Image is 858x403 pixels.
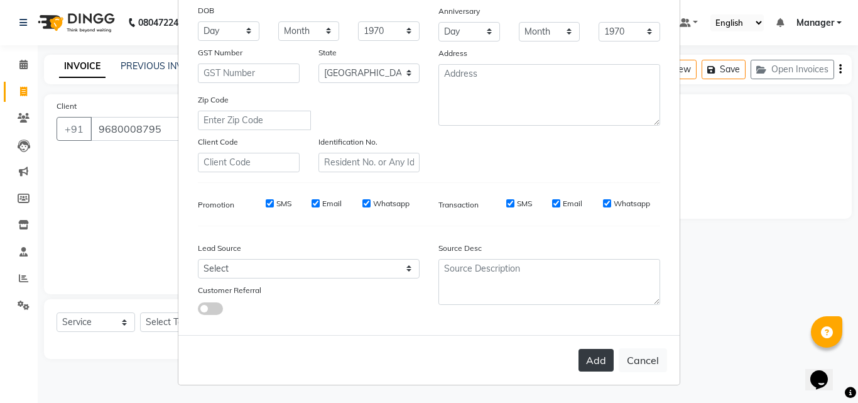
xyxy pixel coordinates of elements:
label: Transaction [438,199,479,211]
label: GST Number [198,47,242,58]
label: Promotion [198,199,234,211]
label: State [318,47,337,58]
input: Resident No. or Any Id [318,153,420,172]
label: Anniversary [438,6,480,17]
label: Lead Source [198,243,241,254]
label: Client Code [198,136,238,148]
label: Whatsapp [614,198,650,209]
iframe: chat widget [805,353,845,390]
input: GST Number [198,63,300,83]
label: Email [322,198,342,209]
label: Address [438,48,467,59]
label: Whatsapp [373,198,410,209]
label: SMS [276,198,291,209]
button: Cancel [619,348,667,372]
label: Zip Code [198,94,229,106]
input: Client Code [198,153,300,172]
label: Email [563,198,582,209]
input: Enter Zip Code [198,111,311,130]
label: Customer Referral [198,285,261,296]
label: DOB [198,5,214,16]
button: Add [578,349,614,372]
label: Source Desc [438,243,482,254]
label: SMS [517,198,532,209]
label: Identification No. [318,136,377,148]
